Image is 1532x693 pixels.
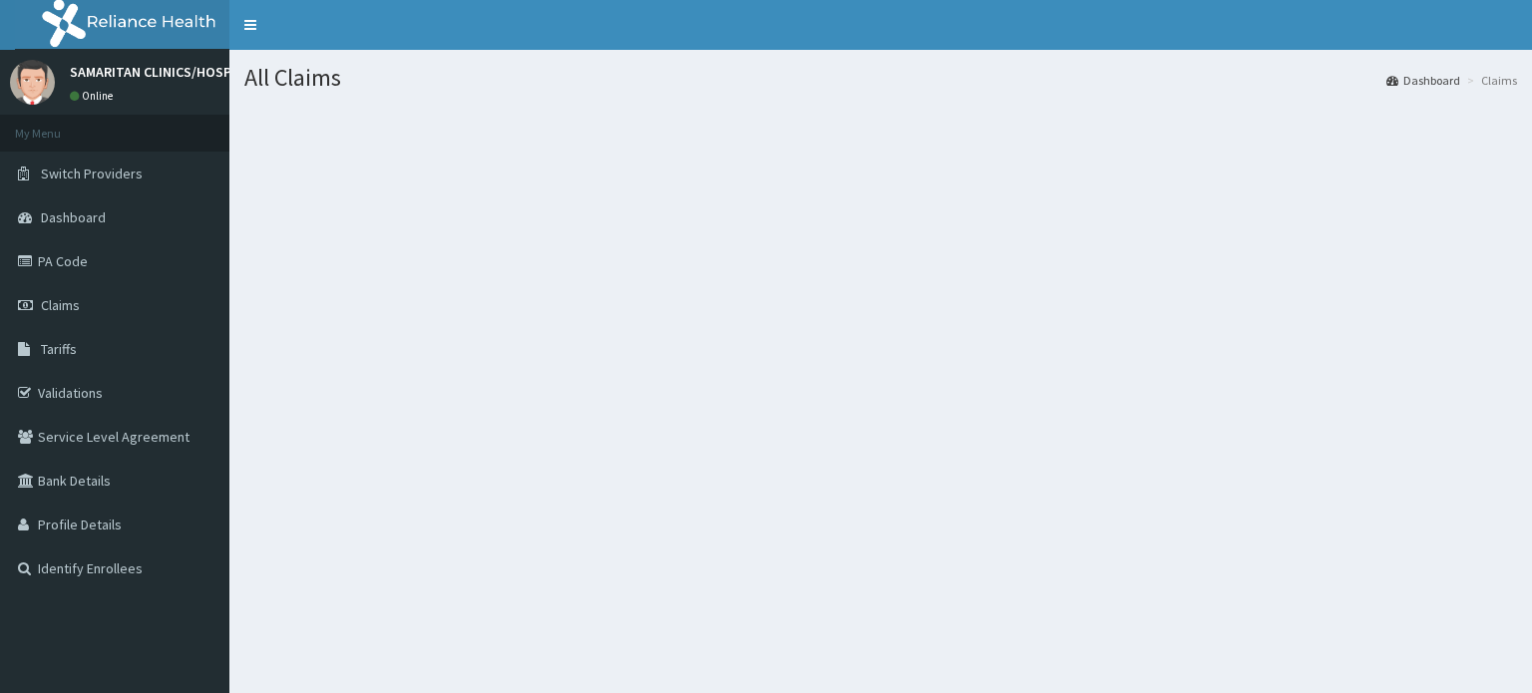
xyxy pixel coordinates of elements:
[244,65,1517,91] h1: All Claims
[10,60,55,105] img: User Image
[1462,72,1517,89] li: Claims
[41,340,77,358] span: Tariffs
[41,296,80,314] span: Claims
[70,65,258,79] p: SAMARITAN CLINICS/HOSPITAL
[1386,72,1460,89] a: Dashboard
[70,89,118,103] a: Online
[41,165,143,182] span: Switch Providers
[41,208,106,226] span: Dashboard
